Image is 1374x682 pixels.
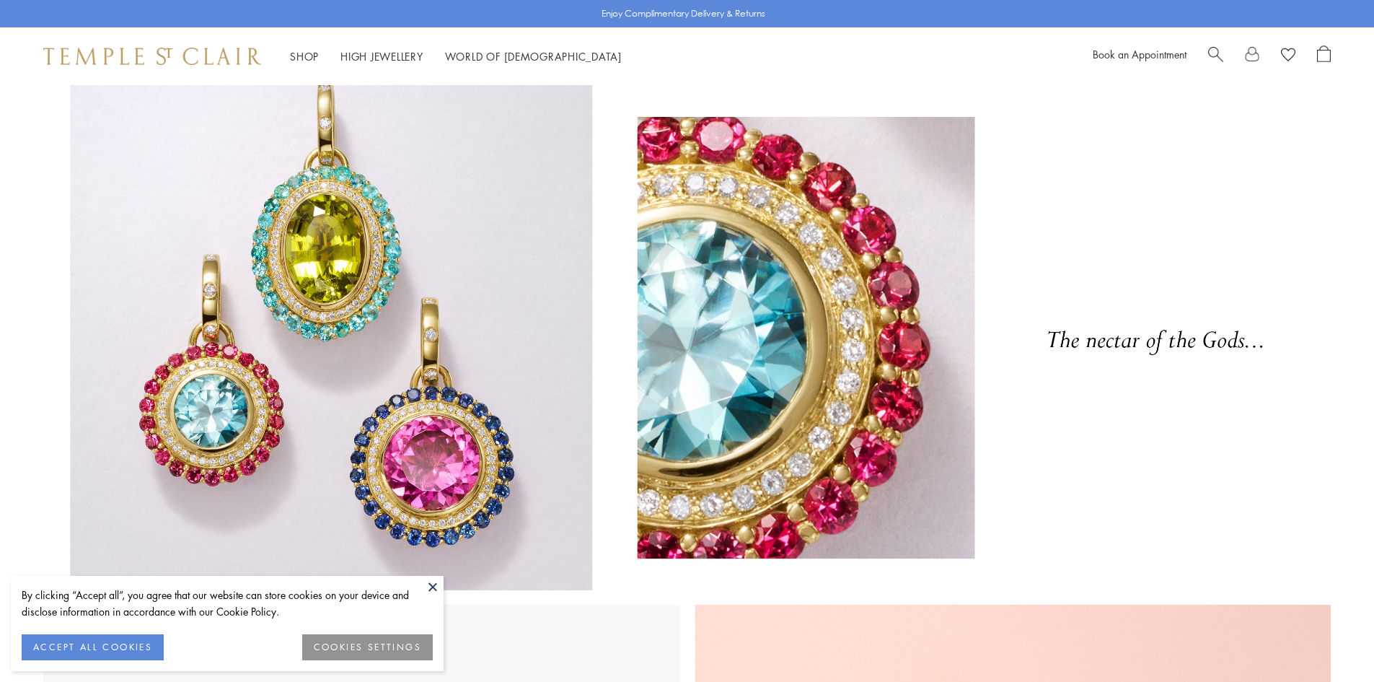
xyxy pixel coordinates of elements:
[290,49,319,64] a: ShopShop
[43,48,261,65] img: Temple St. Clair
[602,6,765,21] p: Enjoy Complimentary Delivery & Returns
[1208,45,1223,67] a: Search
[302,634,433,660] button: COOKIES SETTINGS
[290,48,622,66] nav: Main navigation
[445,49,622,64] a: World of [DEMOGRAPHIC_DATA]World of [DEMOGRAPHIC_DATA]
[1093,47,1186,61] a: Book an Appointment
[22,634,164,660] button: ACCEPT ALL COOKIES
[22,587,433,620] div: By clicking “Accept all”, you agree that our website can store cookies on your device and disclos...
[1317,45,1331,67] a: Open Shopping Bag
[1302,614,1360,668] iframe: Gorgias live chat messenger
[1281,45,1295,67] a: View Wishlist
[340,49,423,64] a: High JewelleryHigh Jewellery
